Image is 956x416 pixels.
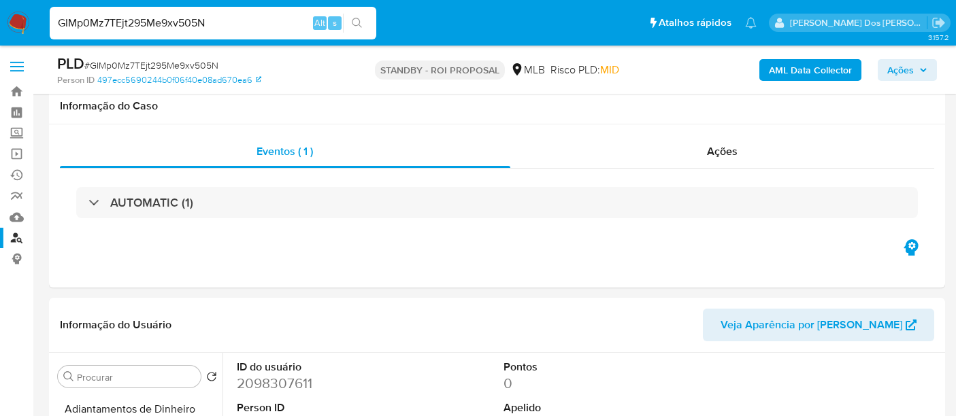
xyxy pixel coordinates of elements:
h1: Informação do Caso [60,99,934,113]
dd: 0 [504,374,668,393]
dt: ID do usuário [237,360,401,375]
span: Veja Aparência por [PERSON_NAME] [721,309,902,341]
a: Notificações [745,17,757,29]
h3: AUTOMATIC (1) [110,195,193,210]
a: 497ecc5690244b0f06f40e08ad670ea6 [97,74,261,86]
button: Ações [878,59,937,81]
button: search-icon [343,14,371,33]
span: Atalhos rápidos [659,16,731,30]
span: Ações [707,143,738,159]
div: MLB [510,63,545,77]
dt: Pontos [504,360,668,375]
h1: Informação do Usuário [60,318,171,332]
button: Veja Aparência por [PERSON_NAME] [703,309,934,341]
b: AML Data Collector [769,59,852,81]
span: Risco PLD: [550,63,619,77]
b: PLD [57,52,84,74]
div: AUTOMATIC (1) [76,187,918,218]
b: Person ID [57,74,95,86]
dt: Apelido [504,400,668,415]
button: Procurar [63,371,74,382]
span: Alt [314,16,325,29]
span: Ações [887,59,914,81]
dd: 2098307611 [237,374,401,393]
input: Pesquise usuários ou casos... [50,14,376,32]
span: MID [600,62,619,77]
button: AML Data Collector [759,59,861,81]
span: Eventos ( 1 ) [257,143,313,159]
p: renato.lopes@mercadopago.com.br [790,16,927,29]
span: s [333,16,337,29]
p: STANDBY - ROI PROPOSAL [375,60,505,80]
dt: Person ID [237,400,401,415]
button: Retornar ao pedido padrão [206,371,217,386]
a: Sair [932,16,946,30]
span: # GIMp0Mz7TEjt295Me9xv505N [84,58,218,72]
input: Procurar [77,371,195,383]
